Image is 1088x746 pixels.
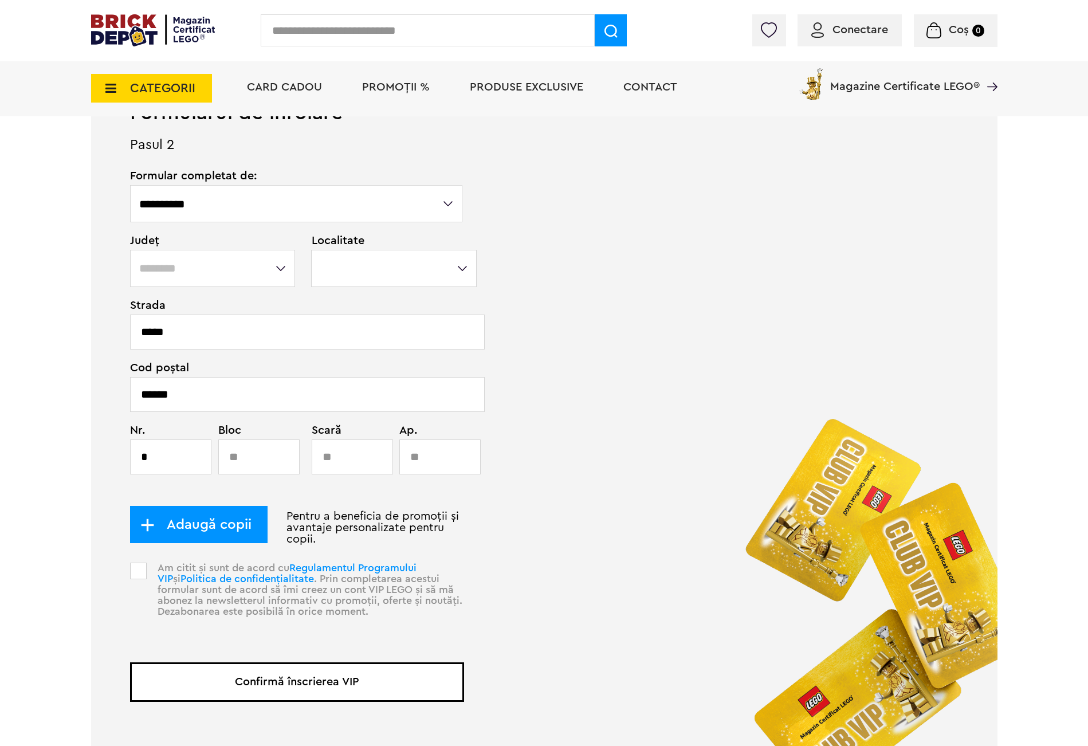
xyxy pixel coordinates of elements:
[130,511,464,545] p: Pentru a beneficia de promoții și avantaje personalizate pentru copii.
[180,574,314,584] a: Politica de confidențialitate
[218,425,293,436] span: Bloc
[312,235,464,246] span: Localitate
[972,25,984,37] small: 0
[811,24,888,36] a: Conectare
[130,82,195,95] span: CATEGORII
[130,425,205,436] span: Nr.
[158,563,417,584] a: Regulamentul Programului VIP
[155,518,252,531] span: Adaugă copii
[312,425,372,436] span: Scară
[130,662,464,702] button: Confirmă înscrierea VIP
[399,425,447,436] span: Ap.
[470,81,583,93] a: Produse exclusive
[247,81,322,93] a: Card Cadou
[830,66,980,92] span: Magazine Certificate LEGO®
[130,362,464,374] span: Cod poștal
[980,66,997,77] a: Magazine Certificate LEGO®
[150,563,464,637] p: Am citit și sunt de acord cu și . Prin completarea acestui formular sunt de acord să îmi creez un...
[949,24,969,36] span: Coș
[91,139,997,170] p: Pasul 2
[130,170,464,182] span: Formular completat de:
[832,24,888,36] span: Conectare
[140,518,155,532] img: add_child
[130,235,297,246] span: Județ
[623,81,677,93] a: Contact
[362,81,430,93] a: PROMOȚII %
